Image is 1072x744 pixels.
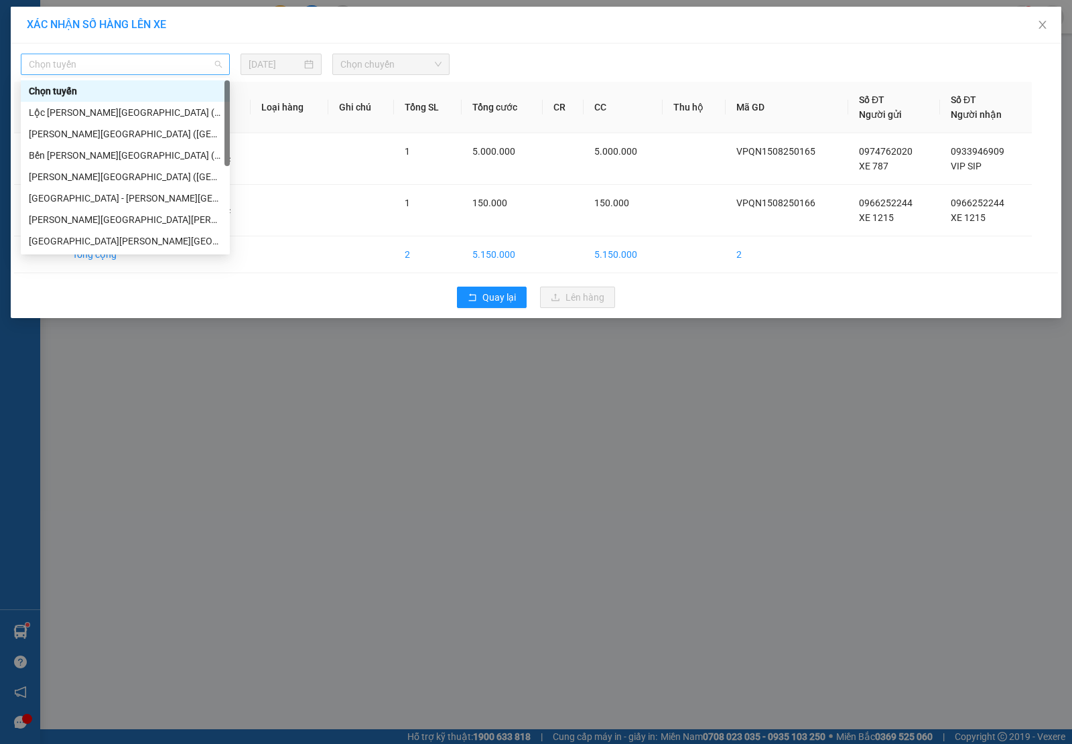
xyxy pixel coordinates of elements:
div: Quảng Ngãi - Bến Tre (Hàng Hoá) [21,166,230,188]
td: 2 [726,236,848,273]
span: 1 [405,198,410,208]
span: XE 1215 [859,212,894,223]
span: Người gửi [859,109,902,120]
span: VIP SIP [951,161,982,171]
td: 5.150.000 [462,236,543,273]
div: Bến [PERSON_NAME][GEOGRAPHIC_DATA] ([GEOGRAPHIC_DATA]) [29,148,222,163]
td: Tổng cộng [62,236,159,273]
input: 15/08/2025 [249,57,301,72]
th: Ghi chú [328,82,394,133]
span: 0966252244 [859,198,913,208]
span: 0933946909 [951,146,1004,157]
div: Chọn tuyến [29,84,222,98]
span: XÁC NHẬN SỐ HÀNG LÊN XE [27,18,166,31]
span: 1 [405,146,410,157]
div: Quảng Ngãi - Lộc Ninh (Hàng Hóa) [21,209,230,230]
span: 5.000.000 [594,146,637,157]
span: XE 1215 [951,212,986,223]
span: close [1037,19,1048,30]
span: Chọn tuyến [29,54,222,74]
th: Tổng SL [394,82,462,133]
span: 150.000 [472,198,507,208]
span: Người nhận [951,109,1002,120]
span: 5.000.000 [472,146,515,157]
th: Tổng cước [462,82,543,133]
td: 2 [394,236,462,273]
div: Lộc [PERSON_NAME][GEOGRAPHIC_DATA] ([GEOGRAPHIC_DATA]) [29,105,222,120]
div: Sài Gòn - Quảng Ngãi (Hàng Hoá) [21,188,230,209]
th: CC [584,82,662,133]
div: Chọn tuyến [21,80,230,102]
div: [PERSON_NAME][GEOGRAPHIC_DATA] ([GEOGRAPHIC_DATA]) [29,169,222,184]
div: [PERSON_NAME][GEOGRAPHIC_DATA][PERSON_NAME] - [GEOGRAPHIC_DATA] ([GEOGRAPHIC_DATA]) [29,212,222,227]
button: uploadLên hàng [540,287,615,308]
span: XE 787 [859,161,888,171]
th: Mã GD [726,82,848,133]
div: Lộc Ninh - Quảng Ngãi (Hàng Hóa) [21,102,230,123]
th: Loại hàng [251,82,328,133]
span: Số ĐT [859,94,884,105]
div: Quảng Ngãi - Sài Gòn (Hàng Hoá) [21,123,230,145]
div: Bến Tre - Quảng Ngãi (Hàng Hoá) [21,145,230,166]
span: rollback [468,293,477,303]
span: VPQN1508250166 [736,198,815,208]
td: 5.150.000 [584,236,662,273]
div: [GEOGRAPHIC_DATA][PERSON_NAME][GEOGRAPHIC_DATA][PERSON_NAME] ([GEOGRAPHIC_DATA]) [29,234,222,248]
button: rollbackQuay lại [457,287,527,308]
span: VPQN1508250165 [736,146,815,157]
span: Số ĐT [951,94,976,105]
td: 1 [14,133,62,185]
span: Chọn chuyến [340,54,442,74]
span: Quay lại [482,290,516,305]
div: Quảng Ngãi - Tây Ninh (Hàng Hoá) [21,230,230,252]
th: Thu hộ [663,82,726,133]
div: [PERSON_NAME][GEOGRAPHIC_DATA] ([GEOGRAPHIC_DATA]) [29,127,222,141]
div: [GEOGRAPHIC_DATA] - [PERSON_NAME][GEOGRAPHIC_DATA][PERSON_NAME] ([GEOGRAPHIC_DATA]) [29,191,222,206]
span: 0974762020 [859,146,913,157]
th: STT [14,82,62,133]
td: 2 [14,185,62,236]
span: 150.000 [594,198,629,208]
span: 0966252244 [951,198,1004,208]
button: Close [1024,7,1061,44]
th: CR [543,82,584,133]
